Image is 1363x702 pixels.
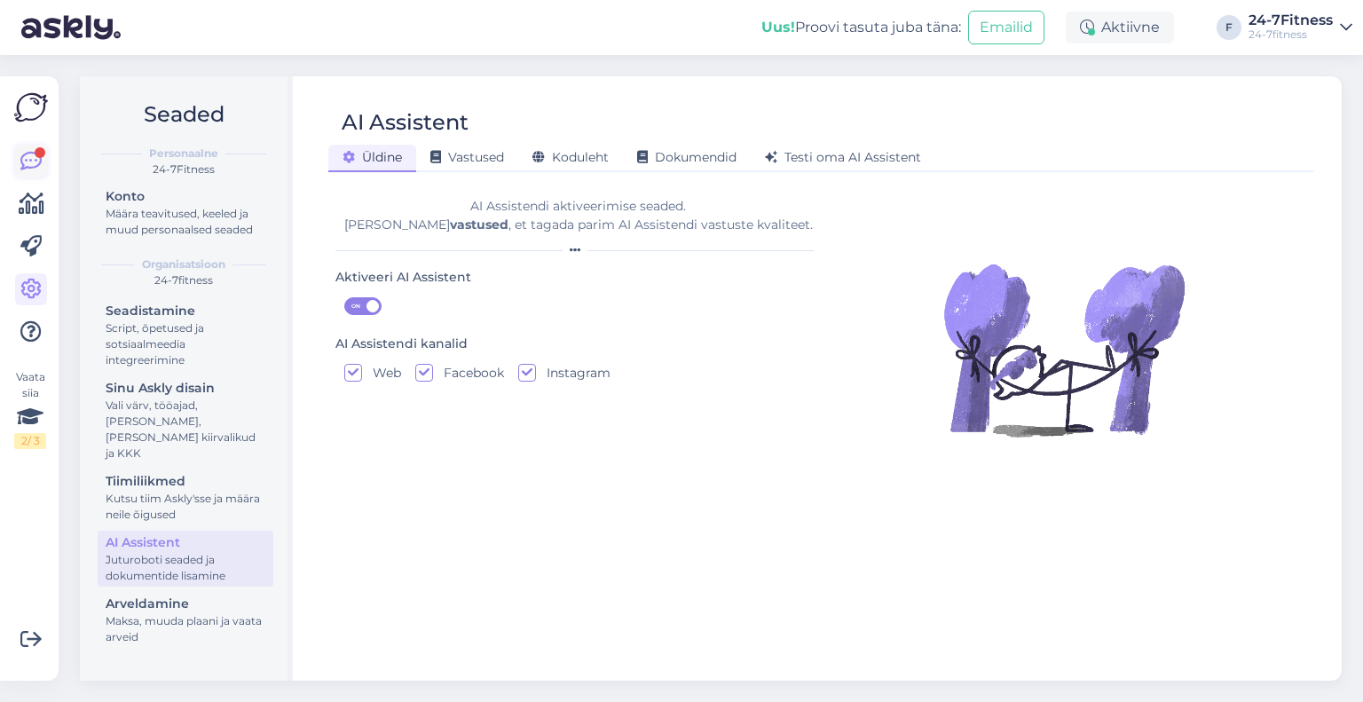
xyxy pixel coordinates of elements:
[106,533,265,552] div: AI Assistent
[106,187,265,206] div: Konto
[98,531,273,587] a: AI AssistentJuturoboti seaded ja dokumentide lisamine
[968,11,1044,44] button: Emailid
[106,472,265,491] div: Tiimiliikmed
[430,149,504,165] span: Vastused
[106,491,265,523] div: Kutsu tiim Askly'sse ja määra neile õigused
[98,592,273,648] a: ArveldamineMaksa, muuda plaani ja vaata arveid
[106,206,265,238] div: Määra teavitused, keeled ja muud personaalsed seaded
[149,146,218,162] b: Personaalne
[106,302,265,320] div: Seadistamine
[761,19,795,35] b: Uus!
[450,217,508,233] b: vastused
[335,197,821,234] div: AI Assistendi aktiveerimise seaded. [PERSON_NAME] , et tagada parim AI Assistendi vastuste kvalit...
[106,320,265,368] div: Script, õpetused ja sotsiaalmeedia integreerimine
[106,398,265,461] div: Vali värv, tööajad, [PERSON_NAME], [PERSON_NAME] kiirvalikud ja KKK
[761,17,961,38] div: Proovi tasuta juba täna:
[98,299,273,371] a: SeadistamineScript, õpetused ja sotsiaalmeedia integreerimine
[532,149,609,165] span: Koduleht
[1249,13,1352,42] a: 24-7Fitness24-7fitness
[940,225,1188,474] img: Illustration
[1249,13,1333,28] div: 24-7Fitness
[335,268,471,288] div: Aktiveeri AI Assistent
[14,369,46,449] div: Vaata siia
[98,376,273,464] a: Sinu Askly disainVali värv, tööajad, [PERSON_NAME], [PERSON_NAME] kiirvalikud ja KKK
[1217,15,1241,40] div: F
[106,552,265,584] div: Juturoboti seaded ja dokumentide lisamine
[343,149,402,165] span: Üldine
[536,364,611,382] label: Instagram
[94,272,273,288] div: 24-7fitness
[335,335,468,354] div: AI Assistendi kanalid
[637,149,737,165] span: Dokumendid
[345,298,366,314] span: ON
[14,91,48,124] img: Askly Logo
[106,379,265,398] div: Sinu Askly disain
[362,364,401,382] label: Web
[94,98,273,131] h2: Seaded
[106,595,265,613] div: Arveldamine
[142,256,225,272] b: Organisatsioon
[94,162,273,177] div: 24-7Fitness
[98,469,273,525] a: TiimiliikmedKutsu tiim Askly'sse ja määra neile õigused
[14,433,46,449] div: 2 / 3
[342,106,469,139] div: AI Assistent
[98,185,273,241] a: KontoMäära teavitused, keeled ja muud personaalsed seaded
[765,149,921,165] span: Testi oma AI Assistent
[1066,12,1174,43] div: Aktiivne
[1249,28,1333,42] div: 24-7fitness
[106,613,265,645] div: Maksa, muuda plaani ja vaata arveid
[433,364,504,382] label: Facebook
